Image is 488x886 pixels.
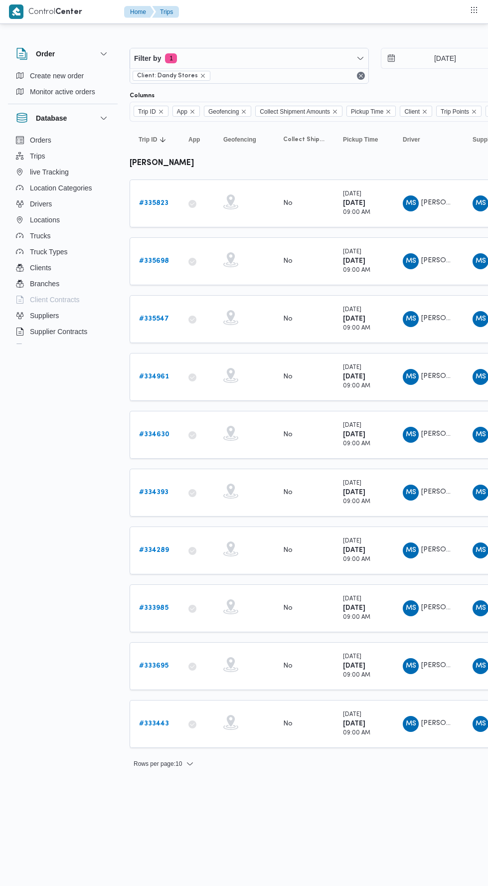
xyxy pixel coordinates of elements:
span: Locations [30,214,60,226]
span: MS [406,600,416,616]
span: App [177,106,187,117]
span: MS [476,658,486,674]
button: Remove Collect Shipment Amounts from selection in this group [332,109,338,115]
span: Client [404,106,420,117]
span: [PERSON_NAME] [421,257,478,264]
span: Trip ID [134,106,168,117]
span: Create new order [30,70,84,82]
button: Remove Client from selection in this group [422,109,428,115]
button: remove selected entity [200,73,206,79]
h3: Order [36,48,55,60]
span: [PERSON_NAME] [421,546,478,553]
b: # 333985 [139,605,168,611]
b: [PERSON_NAME] [130,160,194,167]
span: Trip Points [441,106,469,117]
span: MS [406,658,416,674]
small: [DATE] [343,191,361,197]
b: # 335698 [139,258,169,264]
div: Muhammad Slah Aldin Said Muhammad [403,600,419,616]
span: [PERSON_NAME] [421,604,478,611]
a: #334289 [139,544,169,556]
span: Location Categories [30,182,92,194]
a: #335547 [139,313,169,325]
span: Orders [30,134,51,146]
span: Client: Dandy Stores [133,71,210,81]
div: No [283,257,293,266]
b: [DATE] [343,720,365,727]
div: Muhammad Slah Aldin Said Muhammad [403,253,419,269]
button: Trips [152,6,179,18]
div: No [283,372,293,381]
div: Order [8,68,118,104]
button: Remove Trip ID from selection in this group [158,109,164,115]
button: Drivers [12,196,114,212]
span: [PERSON_NAME] [421,431,478,437]
span: Trips [30,150,45,162]
b: # 334289 [139,547,169,553]
button: Truck Types [12,244,114,260]
button: Rows per page:10 [130,758,198,770]
span: Trip ID [138,106,156,117]
div: No [283,719,293,728]
svg: Sorted in descending order [159,136,167,144]
button: Client Contracts [12,292,114,308]
b: [DATE] [343,258,365,264]
button: Trucks [12,228,114,244]
small: 09:00 AM [343,499,370,505]
b: [DATE] [343,200,365,206]
b: [DATE] [343,605,365,611]
span: Collect Shipment Amounts [260,106,330,117]
span: Geofencing [223,136,256,144]
button: Remove Geofencing from selection in this group [241,109,247,115]
div: Database [8,132,118,348]
small: 09:00 AM [343,615,370,620]
span: MS [406,427,416,443]
small: [DATE] [343,249,361,255]
button: Monitor active orders [12,84,114,100]
button: Home [124,6,154,18]
button: Devices [12,340,114,355]
a: #333695 [139,660,168,672]
small: 09:00 AM [343,673,370,678]
button: Remove App from selection in this group [189,109,195,115]
b: # 333695 [139,663,168,669]
img: X8yXhbKr1z7QwAAAABJRU5ErkJggg== [9,4,23,19]
span: Filter by [134,52,161,64]
div: No [283,199,293,208]
span: Collect Shipment Amounts [255,106,342,117]
small: 09:00 AM [343,268,370,273]
b: [DATE] [343,373,365,380]
b: [DATE] [343,547,365,553]
span: Pickup Time [343,136,378,144]
span: Pickup Time [346,106,396,117]
button: Filter by1 active filters [130,48,368,68]
small: [DATE] [343,654,361,660]
small: [DATE] [343,538,361,544]
button: Geofencing [219,132,269,148]
span: Client [400,106,432,117]
span: [PERSON_NAME] [421,489,478,495]
span: Trip ID; Sorted in descending order [139,136,157,144]
button: Branches [12,276,114,292]
b: # 333443 [139,720,169,727]
span: MS [406,253,416,269]
div: Muhammad Slah Aldin Said Muhammad [403,369,419,385]
button: Pickup Time [339,132,389,148]
div: Muhammad Slah Aldin Said Muhammad [403,311,419,327]
span: MS [476,542,486,558]
a: #334630 [139,429,169,441]
span: Pickup Time [351,106,383,117]
div: Muhammad Slah Aldin Said Muhammad [403,195,419,211]
label: Columns [130,92,155,100]
span: Suppliers [30,310,59,322]
span: MS [476,716,486,732]
span: MS [476,485,486,501]
button: Location Categories [12,180,114,196]
span: MS [476,369,486,385]
span: App [172,106,200,117]
span: [PERSON_NAME] [421,315,478,322]
button: Clients [12,260,114,276]
small: 09:00 AM [343,210,370,215]
small: 09:00 AM [343,326,370,331]
a: #334961 [139,371,169,383]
